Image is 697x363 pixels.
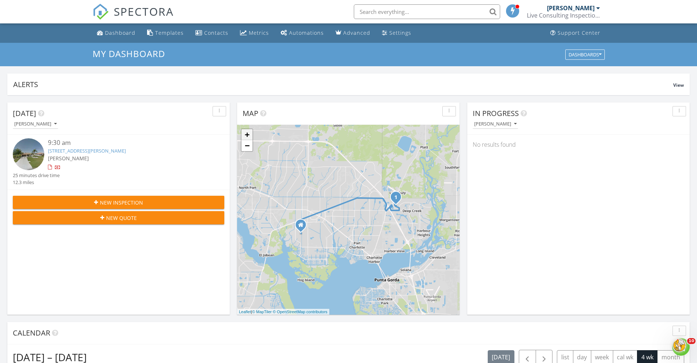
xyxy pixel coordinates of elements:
button: New Quote [13,211,224,224]
div: [PERSON_NAME] [547,4,595,12]
a: Dashboard [94,26,138,40]
a: Contacts [192,26,231,40]
a: Settings [379,26,414,40]
a: Support Center [547,26,603,40]
button: [PERSON_NAME] [473,119,518,129]
img: streetview [13,138,44,170]
span: View [673,82,684,88]
span: Calendar [13,328,50,338]
img: The Best Home Inspection Software - Spectora [93,4,109,20]
div: Live Consulting Inspections [527,12,600,19]
button: New Inspection [13,196,224,209]
div: Metrics [249,29,269,36]
div: 12.3 miles [13,179,60,186]
span: New Inspection [100,199,143,206]
button: [PERSON_NAME] [13,119,58,129]
div: Templates [155,29,184,36]
a: Advanced [333,26,373,40]
span: In Progress [473,108,519,118]
div: Automations [289,29,324,36]
input: Search everything... [354,4,500,19]
div: [PERSON_NAME] [474,121,517,127]
a: Leaflet [239,310,251,314]
div: 9:30 am [48,138,207,147]
a: 9:30 am [STREET_ADDRESS][PERSON_NAME] [PERSON_NAME] 25 minutes drive time 12.3 miles [13,138,224,186]
a: [STREET_ADDRESS][PERSON_NAME] [48,147,126,154]
div: Support Center [558,29,600,36]
span: New Quote [106,214,137,222]
span: Map [243,108,258,118]
span: 10 [687,338,696,344]
span: My Dashboard [93,48,165,60]
div: [PERSON_NAME] [14,121,57,127]
iframe: Intercom live chat [672,338,690,356]
div: No results found [467,135,690,154]
a: Zoom in [241,129,252,140]
span: SPECTORA [114,4,174,19]
a: © OpenStreetMap contributors [273,310,327,314]
a: © MapTiler [252,310,272,314]
span: [DATE] [13,108,36,118]
div: Advanced [343,29,370,36]
span: [PERSON_NAME] [48,155,89,162]
div: 25 minutes drive time [13,172,60,179]
div: 327 Casale G St, Punta Gorda, FL 33983 [396,197,400,201]
a: Automations (Basic) [278,26,327,40]
a: Templates [144,26,187,40]
div: Settings [389,29,411,36]
div: Alerts [13,79,673,89]
a: Metrics [237,26,272,40]
div: Dashboards [569,52,602,57]
a: SPECTORA [93,10,174,25]
i: 1 [394,195,397,200]
a: Zoom out [241,140,252,151]
div: Contacts [204,29,228,36]
button: Dashboards [565,49,605,60]
div: 17231 CLiff Avenue, Port Charlotte FL 33948 [301,225,305,229]
div: Dashboard [105,29,135,36]
div: | [237,309,329,315]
